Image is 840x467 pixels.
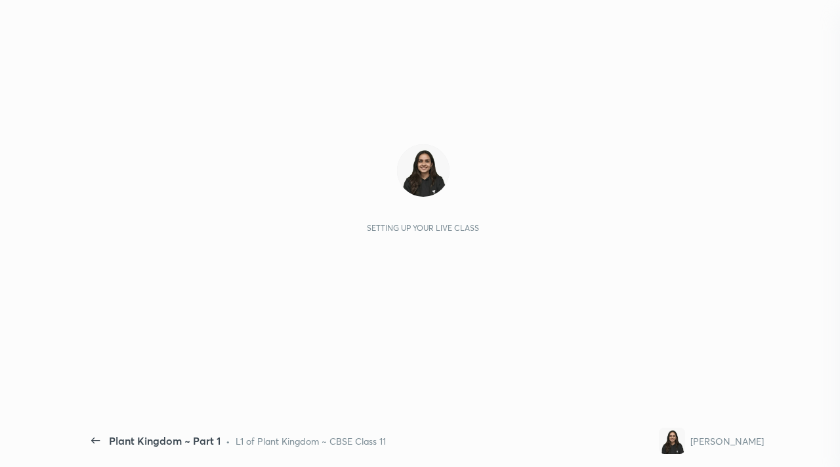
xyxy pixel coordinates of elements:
[659,428,685,454] img: dbef72a569dc4e7fb15a370dab58d10a.jpg
[397,144,450,197] img: dbef72a569dc4e7fb15a370dab58d10a.jpg
[109,433,220,449] div: Plant Kingdom ~ Part 1
[690,434,764,448] div: [PERSON_NAME]
[226,434,230,448] div: •
[367,223,479,233] div: Setting up your live class
[236,434,386,448] div: L1 of Plant Kingdom ~ CBSE Class 11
